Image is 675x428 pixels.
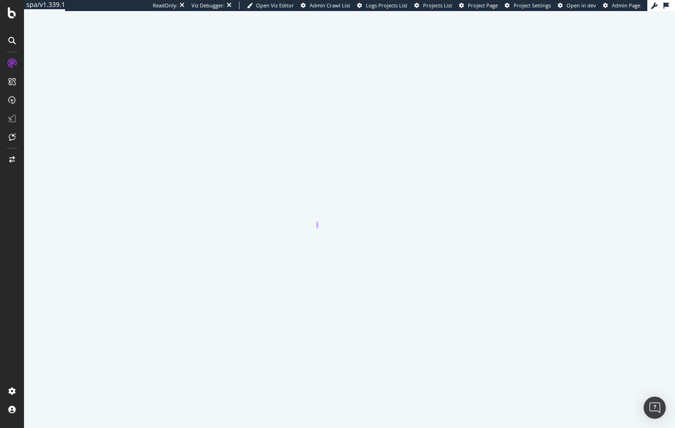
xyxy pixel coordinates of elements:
a: Project Settings [505,2,551,9]
span: Project Settings [514,2,551,9]
a: Admin Crawl List [301,2,350,9]
div: Viz Debugger: [191,2,225,9]
span: Admin Crawl List [310,2,350,9]
div: ReadOnly: [153,2,178,9]
a: Project Page [459,2,498,9]
div: animation [317,196,383,229]
span: Open Viz Editor [256,2,294,9]
span: Project Page [468,2,498,9]
a: Open Viz Editor [247,2,294,9]
div: Open Intercom Messenger [644,397,666,419]
a: Open in dev [558,2,596,9]
span: Open in dev [567,2,596,9]
span: Projects List [423,2,452,9]
span: Logs Projects List [366,2,407,9]
a: Projects List [414,2,452,9]
span: Admin Page [612,2,640,9]
a: Admin Page [603,2,640,9]
a: Logs Projects List [357,2,407,9]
